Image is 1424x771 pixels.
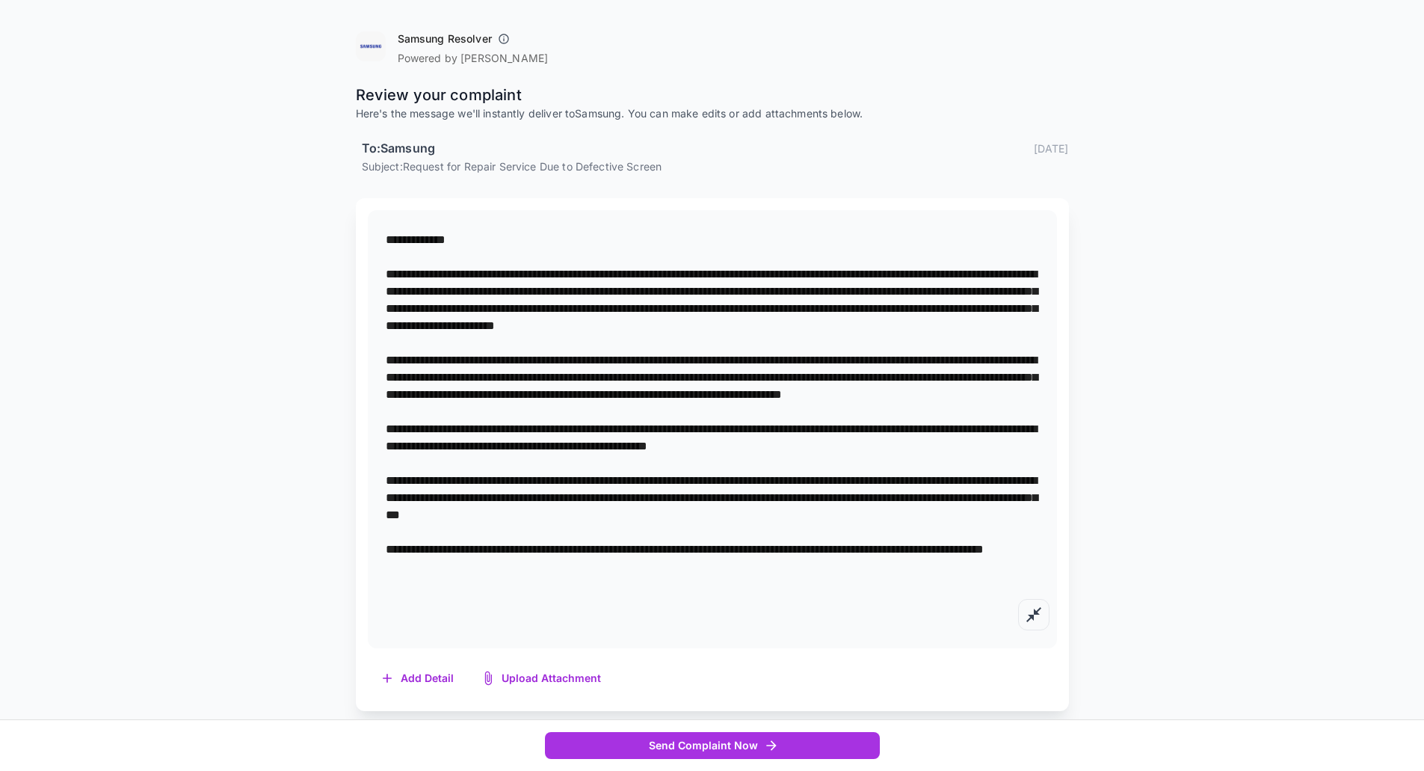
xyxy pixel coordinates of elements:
p: [DATE] [1034,141,1069,156]
p: Powered by [PERSON_NAME] [398,51,549,66]
button: Add Detail [368,663,469,694]
p: Subject: Request for Repair Service Due to Defective Screen [362,159,1069,174]
p: Here's the message we'll instantly deliver to Samsung . You can make edits or add attachments below. [356,106,1069,121]
p: Review your complaint [356,84,1069,106]
h6: To: Samsung [362,139,436,159]
button: Upload Attachment [469,663,616,694]
h6: Samsung Resolver [398,31,492,46]
img: Samsung [356,31,386,61]
button: Send Complaint Now [545,732,880,760]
